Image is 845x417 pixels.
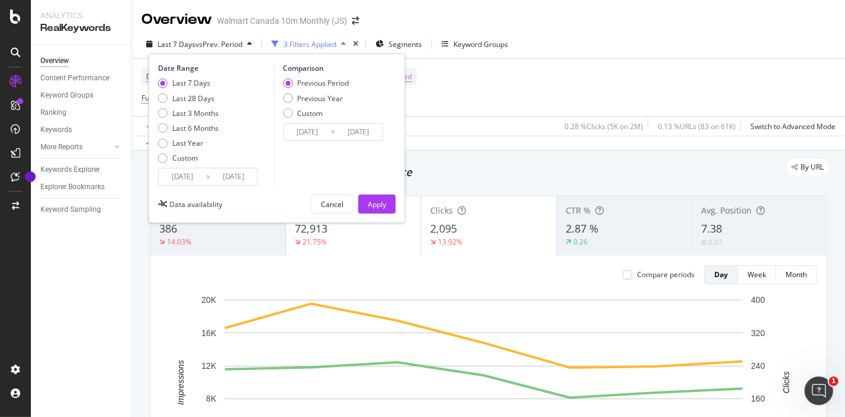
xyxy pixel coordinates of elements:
[311,195,354,214] button: Cancel
[40,55,123,67] a: Overview
[40,89,123,102] a: Keyword Groups
[368,199,386,209] div: Apply
[206,394,217,404] text: 8K
[201,328,217,338] text: 16K
[805,377,833,405] iframe: Intercom live chat
[283,93,349,104] div: Previous Year
[335,124,382,140] input: End Date
[283,78,349,88] div: Previous Period
[352,17,359,25] div: arrow-right-arrow-left
[217,15,347,27] div: Walmart Canada 10m Monthly (JS)
[141,35,257,54] button: Last 7 DaysvsPrev. Period
[701,205,752,216] span: Avg. Position
[781,371,791,393] text: Clicks
[751,361,765,371] text: 240
[40,21,122,35] div: RealKeywords
[172,138,203,148] div: Last Year
[714,269,728,280] div: Day
[786,269,807,280] div: Month
[172,78,210,88] div: Last 7 Days
[40,124,123,136] a: Keywords
[201,361,217,371] text: 12K
[172,93,215,104] div: Last 28 Days
[438,237,462,247] div: 13.92%
[141,117,176,136] button: Apply
[172,153,198,163] div: Custom
[704,265,738,284] button: Day
[172,123,219,133] div: Last 6 Months
[210,168,257,185] input: End Date
[297,78,349,88] div: Previous Period
[40,124,72,136] div: Keywords
[748,269,766,280] div: Week
[158,138,219,148] div: Last Year
[40,72,109,84] div: Content Performance
[40,10,122,21] div: Analytics
[40,106,123,119] a: Ranking
[437,35,513,54] button: Keyword Groups
[40,106,67,119] div: Ranking
[453,39,508,49] div: Keyword Groups
[283,108,349,118] div: Custom
[389,39,422,49] span: Segments
[751,121,835,131] div: Switch to Advanced Mode
[40,55,69,67] div: Overview
[196,39,242,49] span: vs Prev. Period
[267,35,351,54] button: 3 Filters Applied
[167,237,191,247] div: 14.03%
[40,181,123,193] a: Explorer Bookmarks
[158,108,219,118] div: Last 3 Months
[321,199,343,209] div: Cancel
[708,237,723,247] div: 0.07
[701,221,722,236] span: 7.38
[40,72,123,84] a: Content Performance
[358,195,396,214] button: Apply
[787,159,828,175] div: legacy label
[565,121,643,131] div: 0.28 % Clicks ( 5K on 2M )
[40,141,111,153] a: More Reports
[141,93,168,103] span: Full URL
[573,237,588,247] div: 0.26
[159,168,206,185] input: Start Date
[295,221,327,236] span: 72,913
[146,71,169,81] span: Device
[158,78,219,88] div: Last 7 Days
[40,203,123,216] a: Keyword Sampling
[751,295,765,305] text: 400
[158,123,219,133] div: Last 6 Months
[751,394,765,404] text: 160
[738,265,776,284] button: Week
[566,205,591,216] span: CTR %
[141,10,212,30] div: Overview
[283,124,331,140] input: Start Date
[297,108,323,118] div: Custom
[658,121,736,131] div: 0.13 % URLs ( 83 on 61K )
[701,241,706,244] img: Equal
[430,221,457,236] span: 2,095
[25,171,36,182] div: Tooltip anchor
[297,93,343,104] div: Previous Year
[637,269,695,280] div: Compare periods
[157,39,196,49] span: Last 7 Days
[283,63,386,73] div: Comparison
[430,205,453,216] span: Clicks
[40,181,105,193] div: Explorer Bookmarks
[371,35,427,54] button: Segments
[283,39,336,49] div: 3 Filters Applied
[800,164,824,171] span: By URL
[40,203,101,216] div: Keyword Sampling
[201,295,217,305] text: 20K
[169,199,222,209] div: Data availability
[176,360,185,405] text: Impressions
[351,38,361,50] div: times
[172,108,219,118] div: Last 3 Months
[159,221,177,236] span: 386
[302,237,327,247] div: 21.75%
[776,265,817,284] button: Month
[40,164,100,176] div: Keywords Explorer
[40,141,83,153] div: More Reports
[158,63,271,73] div: Date Range
[566,221,598,236] span: 2.87 %
[40,164,123,176] a: Keywords Explorer
[751,328,765,338] text: 320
